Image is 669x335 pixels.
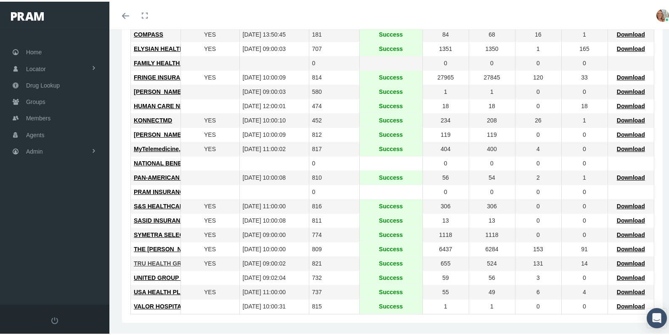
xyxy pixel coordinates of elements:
[469,26,515,40] td: 68
[561,83,608,98] td: 0
[469,55,515,69] td: 0
[469,298,515,312] td: 1
[561,155,608,169] td: 0
[515,83,561,98] td: 0
[469,226,515,241] td: 1118
[134,44,201,51] span: ELYSIAN HEALTHCARE
[309,298,359,312] td: 815
[515,255,561,269] td: 131
[515,141,561,155] td: 4
[134,273,290,279] span: UNITED GROUP PROGRAMS - OPTIMED HEALTH PLAN
[561,284,608,298] td: 4
[309,83,359,98] td: 580
[422,284,469,298] td: 55
[422,169,469,183] td: 56
[309,126,359,141] td: 812
[617,101,645,108] span: Download
[239,26,309,40] td: [DATE] 13:50:45
[469,83,515,98] td: 1
[515,40,561,55] td: 1
[181,26,239,40] td: YES
[359,284,422,298] td: Success
[309,241,359,255] td: 809
[359,40,422,55] td: Success
[617,144,645,151] span: Download
[359,141,422,155] td: Success
[239,212,309,226] td: [DATE] 10:00:08
[469,112,515,126] td: 208
[26,109,50,125] span: Members
[422,83,469,98] td: 1
[359,126,422,141] td: Success
[422,269,469,284] td: 59
[561,241,608,255] td: 91
[309,212,359,226] td: 811
[134,287,193,294] span: USA HEALTH PLANS
[515,169,561,183] td: 2
[134,230,214,237] span: SYMETRA SELECT BENEFIT
[422,69,469,83] td: 27965
[181,255,239,269] td: YES
[181,69,239,83] td: YES
[422,40,469,55] td: 1351
[469,255,515,269] td: 524
[134,201,188,208] span: S&S HEALTHCARE
[26,59,46,75] span: Locator
[561,255,608,269] td: 14
[309,284,359,298] td: 737
[656,8,669,20] img: S_Profile_Picture_15372.jpg
[134,87,183,93] span: [PERSON_NAME]
[561,212,608,226] td: 0
[309,155,359,169] td: 0
[617,72,645,79] span: Download
[134,301,284,308] span: VALOR HOSPITALITY PARTNERS LLC (CORPORATE)
[617,44,645,51] span: Download
[515,112,561,126] td: 26
[617,287,645,294] span: Download
[134,101,206,108] span: HUMAN CARE NETWORK
[469,198,515,212] td: 306
[469,40,515,55] td: 1350
[515,241,561,255] td: 153
[309,40,359,55] td: 707
[561,69,608,83] td: 33
[617,87,645,93] span: Download
[515,55,561,69] td: 0
[26,76,60,92] span: Drug Lookup
[515,284,561,298] td: 6
[515,69,561,83] td: 120
[309,269,359,284] td: 732
[239,198,309,212] td: [DATE] 11:00:00
[469,284,515,298] td: 49
[515,155,561,169] td: 0
[359,69,422,83] td: Success
[181,126,239,141] td: YES
[359,98,422,112] td: Success
[515,298,561,312] td: 0
[134,187,231,194] span: PRAM INSURANCE SERVICES INC
[469,98,515,112] td: 18
[617,273,645,279] span: Download
[239,112,309,126] td: [DATE] 10:00:10
[469,69,515,83] td: 27845
[422,26,469,40] td: 84
[309,55,359,69] td: 0
[561,26,608,40] td: 1
[515,226,561,241] td: 0
[309,112,359,126] td: 452
[359,269,422,284] td: Success
[422,126,469,141] td: 119
[239,255,309,269] td: [DATE] 09:00:02
[422,155,469,169] td: 0
[26,43,42,58] span: Home
[561,40,608,55] td: 165
[239,298,309,312] td: [DATE] 10:00:31
[11,11,44,19] img: PRAM_20_x_78.png
[422,255,469,269] td: 655
[26,142,43,158] span: Admin
[617,215,645,222] span: Download
[561,55,608,69] td: 0
[617,301,645,308] span: Download
[561,298,608,312] td: 0
[134,115,172,122] span: KONNECTMD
